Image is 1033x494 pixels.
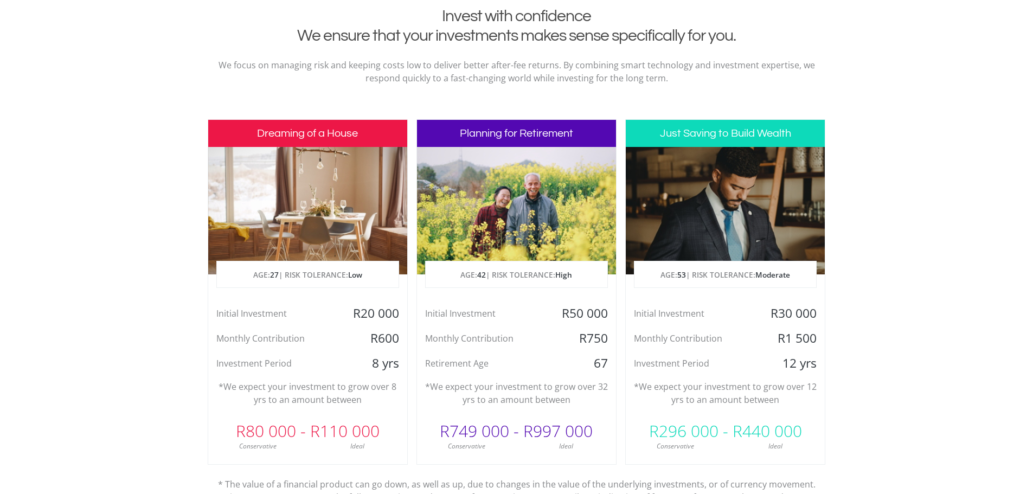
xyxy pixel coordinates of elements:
div: R296 000 - R440 000 [626,415,825,447]
div: Conservative [417,441,517,451]
div: R749 000 - R997 000 [417,415,616,447]
div: R20 000 [341,305,407,322]
p: AGE: | RISK TOLERANCE: [217,261,399,288]
div: Ideal [516,441,616,451]
div: R50 000 [550,305,616,322]
div: Conservative [208,441,308,451]
span: Low [348,270,362,280]
div: Monthly Contribution [417,330,550,347]
div: R600 [341,330,407,347]
h3: Dreaming of a House [208,120,407,147]
div: 8 yrs [341,355,407,371]
p: *We expect your investment to grow over 12 yrs to an amount between [634,380,817,406]
div: Retirement Age [417,355,550,371]
h3: Planning for Retirement [417,120,616,147]
div: Ideal [726,441,825,451]
div: Ideal [307,441,407,451]
div: Monthly Contribution [626,330,759,347]
div: Initial Investment [626,305,759,322]
span: Moderate [755,270,790,280]
div: R1 500 [759,330,825,347]
div: Investment Period [208,355,341,371]
div: Initial Investment [208,305,341,322]
p: *We expect your investment to grow over 8 yrs to an amount between [216,380,399,406]
div: Conservative [626,441,726,451]
div: R750 [550,330,616,347]
span: 53 [677,270,686,280]
div: Investment Period [626,355,759,371]
h3: Just Saving to Build Wealth [626,120,825,147]
p: We focus on managing risk and keeping costs low to deliver better after-fee returns. By combining... [216,59,818,85]
span: 27 [270,270,279,280]
div: R80 000 - R110 000 [208,415,407,447]
span: 42 [477,270,486,280]
span: High [555,270,572,280]
div: R30 000 [759,305,825,322]
p: *We expect your investment to grow over 32 yrs to an amount between [425,380,608,406]
div: 67 [550,355,616,371]
h2: Invest with confidence We ensure that your investments makes sense specifically for you. [216,7,818,46]
p: AGE: | RISK TOLERANCE: [634,261,816,288]
div: Initial Investment [417,305,550,322]
div: 12 yrs [759,355,825,371]
div: Monthly Contribution [208,330,341,347]
p: AGE: | RISK TOLERANCE: [426,261,607,288]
